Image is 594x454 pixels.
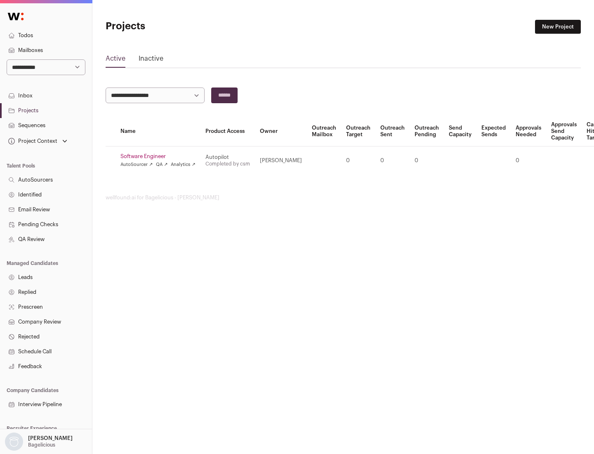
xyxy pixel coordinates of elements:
[255,147,307,175] td: [PERSON_NAME]
[341,147,375,175] td: 0
[120,161,153,168] a: AutoSourcer ↗
[341,116,375,147] th: Outreach Target
[255,116,307,147] th: Owner
[410,116,444,147] th: Outreach Pending
[106,54,125,67] a: Active
[5,433,23,451] img: nopic.png
[546,116,582,147] th: Approvals Send Capacity
[156,161,167,168] a: QA ↗
[375,147,410,175] td: 0
[205,154,250,161] div: Autopilot
[28,442,55,448] p: Bagelicious
[28,435,73,442] p: [PERSON_NAME]
[535,20,581,34] a: New Project
[120,153,196,160] a: Software Engineer
[3,433,74,451] button: Open dropdown
[511,147,546,175] td: 0
[3,8,28,25] img: Wellfound
[200,116,255,147] th: Product Access
[444,116,476,147] th: Send Capacity
[375,116,410,147] th: Outreach Sent
[410,147,444,175] td: 0
[205,161,250,166] a: Completed by csm
[171,161,195,168] a: Analytics ↗
[7,138,57,144] div: Project Context
[115,116,200,147] th: Name
[139,54,163,67] a: Inactive
[106,20,264,33] h1: Projects
[307,116,341,147] th: Outreach Mailbox
[476,116,511,147] th: Expected Sends
[106,194,581,201] footer: wellfound:ai for Bagelicious - [PERSON_NAME]
[7,135,69,147] button: Open dropdown
[511,116,546,147] th: Approvals Needed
